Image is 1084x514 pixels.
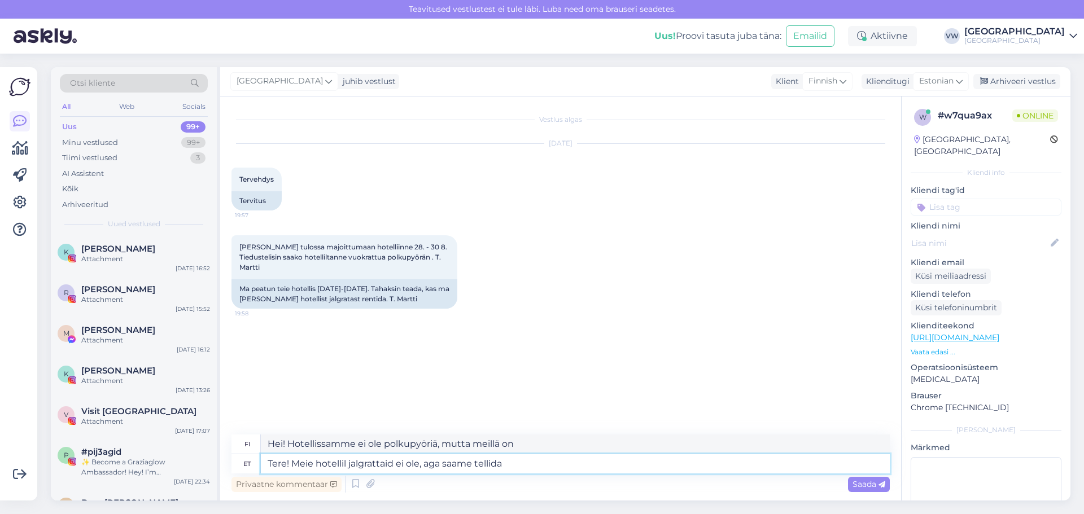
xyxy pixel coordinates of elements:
[62,121,77,133] div: Uus
[81,366,155,376] span: Karin Blande
[911,425,1061,435] div: [PERSON_NAME]
[70,77,115,89] span: Otsi kliente
[911,332,999,342] a: [URL][DOMAIN_NAME]
[62,168,104,179] div: AI Assistent
[338,76,396,87] div: juhib vestlust
[919,113,926,121] span: w
[911,390,1061,402] p: Brauser
[944,28,960,44] div: VW
[108,219,160,229] span: Uued vestlused
[180,99,208,114] div: Socials
[231,477,342,492] div: Privaatne kommentaar
[63,329,69,337] span: M
[177,345,210,354] div: [DATE] 16:12
[261,454,890,473] textarea: Tere! Meie hotellil jalgrattaid ei ole, aga saame tellida
[261,434,890,454] textarea: Hei! Hotellissamme ei ole polkupyöriä, mutta meillä on
[911,269,991,284] div: Küsi meiliaadressi
[64,370,69,378] span: K
[808,75,837,87] span: Finnish
[176,386,210,394] div: [DATE] 13:26
[181,137,206,148] div: 99+
[239,243,449,271] span: [PERSON_NAME] tulossa majoittumaan hotelliinne 28. - 30 8. Tiedustelisin saako hotelliltanne vuok...
[81,244,155,254] span: Katri Kägo
[244,434,250,454] div: fi
[964,27,1077,45] a: [GEOGRAPHIC_DATA][GEOGRAPHIC_DATA]
[64,410,68,419] span: V
[190,152,206,164] div: 3
[911,184,1061,196] p: Kliendi tag'id
[973,74,1060,89] div: Arhiveeri vestlus
[175,427,210,435] div: [DATE] 17:07
[911,237,1048,249] input: Lisa nimi
[914,134,1050,157] div: [GEOGRAPHIC_DATA], [GEOGRAPHIC_DATA]
[938,109,1012,122] div: # w7qua9ax
[81,416,210,427] div: Attachment
[911,288,1061,300] p: Kliendi telefon
[81,406,196,416] span: Visit Pärnu
[81,284,155,295] span: Raili Roosmaa
[231,191,282,210] div: Tervitus
[62,137,118,148] div: Minu vestlused
[911,300,1002,315] div: Küsi telefoninumbrit
[862,76,910,87] div: Klienditugi
[237,75,323,87] span: [GEOGRAPHIC_DATA]
[848,26,917,46] div: Aktiivne
[81,457,210,477] div: ✨ Become a Graziaglow Ambassador! Hey! I’m [PERSON_NAME] from Graziaglow 👋 – the go-to eyewear br...
[176,264,210,273] div: [DATE] 16:52
[81,254,210,264] div: Attachment
[911,402,1061,414] p: Chrome [TECHNICAL_ID]
[1012,109,1058,122] span: Online
[911,442,1061,454] p: Märkmed
[231,279,457,309] div: Ma peatun teie hotellis [DATE]-[DATE]. Tahaksin teada, kas ma [PERSON_NAME] hotellist jalgratast ...
[911,257,1061,269] p: Kliendi email
[9,76,30,98] img: Askly Logo
[117,99,137,114] div: Web
[964,36,1065,45] div: [GEOGRAPHIC_DATA]
[911,199,1061,216] input: Lisa tag
[239,175,274,183] span: Tervehdys
[231,115,890,125] div: Vestlus algas
[231,138,890,148] div: [DATE]
[181,121,206,133] div: 99+
[81,498,178,508] span: Boss Stanley
[654,30,676,41] b: Uus!
[174,477,210,486] div: [DATE] 22:34
[853,479,885,489] span: Saada
[243,454,251,473] div: et
[771,76,799,87] div: Klient
[64,451,69,459] span: p
[786,25,834,47] button: Emailid
[911,362,1061,374] p: Operatsioonisüsteem
[81,325,155,335] span: Mohsin Mia
[911,347,1061,357] p: Vaata edasi ...
[64,248,69,256] span: K
[60,99,73,114] div: All
[235,309,277,318] span: 19:58
[176,305,210,313] div: [DATE] 15:52
[81,335,210,345] div: Attachment
[62,152,117,164] div: Tiimi vestlused
[81,295,210,305] div: Attachment
[62,199,108,210] div: Arhiveeritud
[919,75,954,87] span: Estonian
[654,29,781,43] div: Proovi tasuta juba täna:
[911,320,1061,332] p: Klienditeekond
[235,211,277,219] span: 19:57
[64,288,69,297] span: R
[911,220,1061,232] p: Kliendi nimi
[964,27,1065,36] div: [GEOGRAPHIC_DATA]
[911,374,1061,385] p: [MEDICAL_DATA]
[81,376,210,386] div: Attachment
[81,447,121,457] span: #pij3agid
[911,168,1061,178] div: Kliendi info
[62,183,78,195] div: Kõik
